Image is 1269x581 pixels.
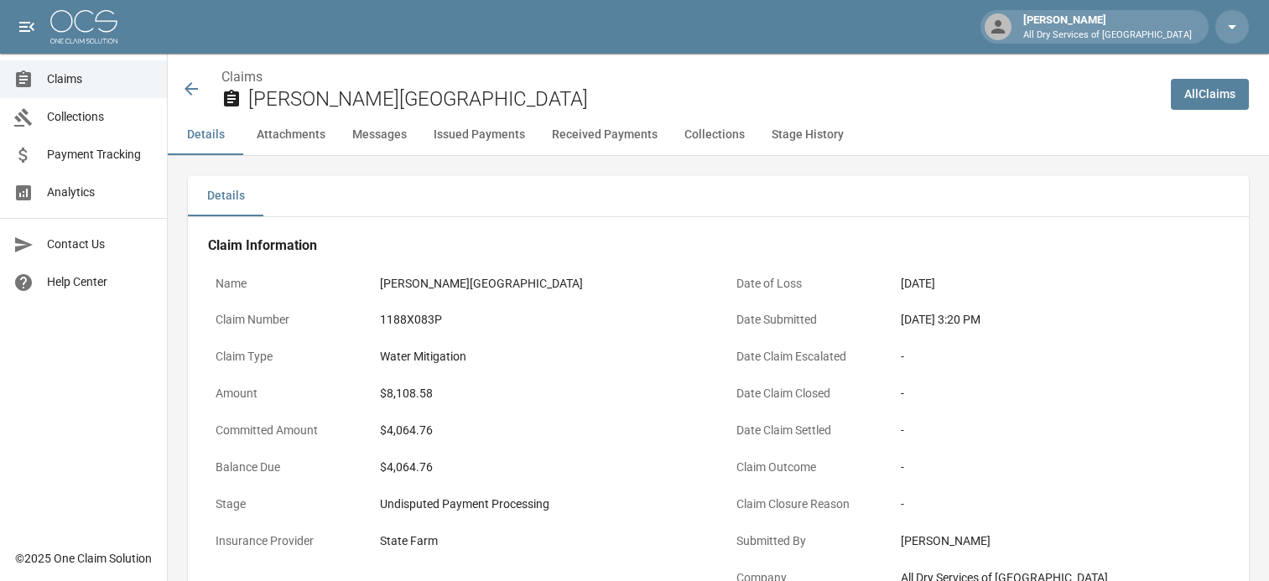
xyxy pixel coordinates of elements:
[1017,12,1199,42] div: [PERSON_NAME]
[901,385,1222,402] div: -
[380,348,701,366] div: Water Mitigation
[208,451,359,484] p: Balance Due
[208,488,359,521] p: Stage
[729,451,880,484] p: Claim Outcome
[729,303,880,336] p: Date Submitted
[208,340,359,373] p: Claim Type
[380,495,701,513] div: Undisputed Payment Processing
[1171,79,1249,110] a: AllClaims
[168,115,243,155] button: Details
[15,550,152,567] div: © 2025 One Claim Solution
[380,275,701,293] div: [PERSON_NAME][GEOGRAPHIC_DATA]
[901,348,1222,366] div: -
[208,267,359,300] p: Name
[208,414,359,447] p: Committed Amount
[221,67,1157,87] nav: breadcrumb
[10,10,44,44] button: open drawer
[420,115,538,155] button: Issued Payments
[901,532,1222,550] div: [PERSON_NAME]
[729,340,880,373] p: Date Claim Escalated
[243,115,339,155] button: Attachments
[47,236,153,253] span: Contact Us
[380,459,701,476] div: $4,064.76
[47,146,153,163] span: Payment Tracking
[47,108,153,126] span: Collections
[729,377,880,410] p: Date Claim Closed
[1023,29,1192,43] p: All Dry Services of [GEOGRAPHIC_DATA]
[380,311,701,329] div: 1188X083P
[208,525,359,558] p: Insurance Provider
[168,115,1269,155] div: anchor tabs
[671,115,758,155] button: Collections
[901,311,1222,329] div: [DATE] 3:20 PM
[248,87,1157,112] h2: [PERSON_NAME][GEOGRAPHIC_DATA]
[729,267,880,300] p: Date of Loss
[47,273,153,291] span: Help Center
[380,422,701,439] div: $4,064.76
[729,414,880,447] p: Date Claim Settled
[339,115,420,155] button: Messages
[901,422,1222,439] div: -
[47,70,153,88] span: Claims
[221,69,263,85] a: Claims
[208,237,1229,254] h4: Claim Information
[188,176,1249,216] div: details tabs
[208,303,359,336] p: Claim Number
[729,525,880,558] p: Submitted By
[380,385,701,402] div: $8,108.58
[208,377,359,410] p: Amount
[901,275,1222,293] div: [DATE]
[901,495,1222,513] div: -
[188,176,263,216] button: Details
[901,459,1222,476] div: -
[538,115,671,155] button: Received Payments
[47,184,153,201] span: Analytics
[380,532,701,550] div: State Farm
[50,10,117,44] img: ocs-logo-white-transparent.png
[729,488,880,521] p: Claim Closure Reason
[758,115,857,155] button: Stage History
